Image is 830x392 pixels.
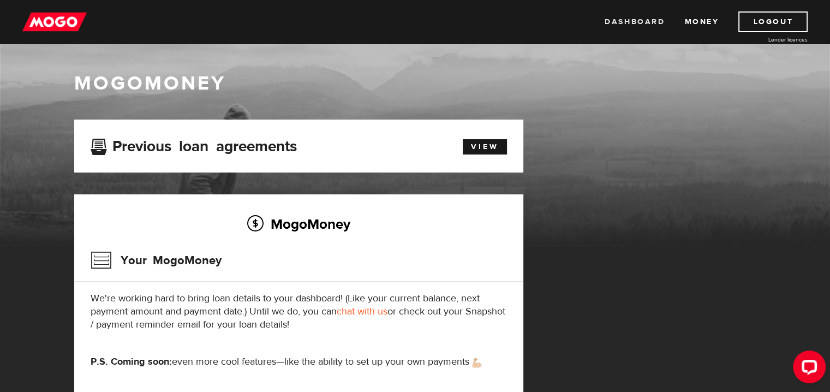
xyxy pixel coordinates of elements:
[91,212,507,235] h2: MogoMoney
[91,355,172,368] strong: P.S. Coming soon:
[91,138,297,152] h3: Previous loan agreements
[738,11,808,32] a: Logout
[784,346,830,392] iframe: LiveChat chat widget
[74,72,756,95] h1: MogoMoney
[473,358,481,367] img: strong arm emoji
[726,35,808,44] a: Lender licences
[684,11,719,32] a: Money
[463,139,507,155] a: View
[605,11,665,32] a: Dashboard
[91,246,222,275] h3: Your MogoMoney
[91,355,507,369] p: even more cool features—like the ability to set up your own payments
[91,292,507,331] p: We're working hard to bring loan details to your dashboard! (Like your current balance, next paym...
[22,11,87,32] img: mogo_logo-11ee424be714fa7cbb0f0f49df9e16ec.png
[337,305,387,318] a: chat with us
